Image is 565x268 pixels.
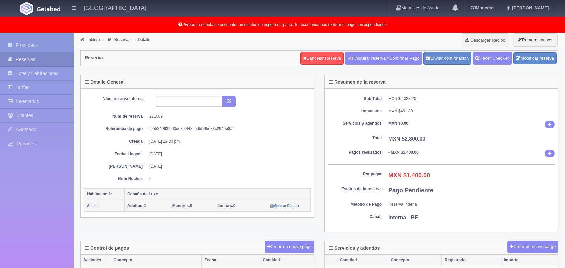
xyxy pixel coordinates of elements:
[85,80,125,85] h4: Detalle General
[442,255,501,266] th: Registrado
[37,6,60,11] img: Getabed
[388,202,555,207] dd: Reserva Interna
[89,114,143,119] dt: Núm de reserva
[388,255,442,266] th: Concepto
[328,135,382,141] dt: Total
[507,241,558,253] button: Crear un nuevo cargo
[471,5,494,10] b: Monedas
[89,96,143,102] dt: Núm. reserva interna
[87,192,112,196] b: Habitación 1:
[149,126,306,132] dd: f9e524963fbd3dc76f448c9d5595d33c2940b8af
[473,52,512,65] a: Hacer Check-In
[89,164,143,169] dt: [PERSON_NAME]
[125,188,311,200] th: Cabaña de Luxe
[501,255,558,266] th: Importe
[388,121,408,126] b: MXN $0.00
[172,203,190,208] strong: Menores:
[513,33,558,47] button: Primeros pasos
[89,176,143,182] dt: Núm Noches
[388,136,425,142] b: MXN $2,800.00
[149,164,306,169] dd: [DATE]
[218,203,236,208] span: 0
[111,255,201,266] th: Concepto
[265,241,314,253] button: Crear un nuevo pago
[510,5,549,10] span: [PERSON_NAME]
[127,203,146,208] span: 2
[345,52,422,65] a: Finiquitar reserva / Confirmar Pago
[328,121,382,126] dt: Servicios y adendos
[328,186,382,192] dt: Estatus de la reserva
[328,108,382,114] dt: Impuestos
[388,150,419,155] b: - MXN $1,400.00
[388,108,555,114] dd: MXN $461.80
[328,214,382,220] dt: Canal:
[218,203,233,208] strong: Juniors:
[133,36,152,43] li: Detalle
[149,151,306,157] dd: [DATE]
[300,52,344,65] a: Cancelar Reserva
[172,203,192,208] span: 0
[270,203,300,208] a: Mostrar Detalle
[87,204,99,208] small: Abedul
[388,215,418,220] b: Interna - BE
[149,139,306,144] dd: [DATE] 12:30 pm
[461,33,509,47] a: Descargar Recibo
[388,187,433,194] b: Pago Pendiente
[329,80,386,85] h4: Resumen de la reserva
[85,55,103,60] h4: Reserva
[84,3,146,12] h4: [GEOGRAPHIC_DATA]
[149,114,306,119] dd: 271089
[328,171,382,177] dt: Por pagar
[89,151,143,157] dt: Fecha Llegada
[328,96,382,102] dt: Sub Total
[328,202,382,207] dt: Método de Pago
[89,126,143,132] dt: Referencia de pago
[81,255,111,266] th: Acciones
[89,139,143,144] dt: Creada
[114,37,132,42] a: Reservas
[149,176,306,182] dd: 2
[260,255,314,266] th: Cantidad
[328,150,382,155] dt: Pagos realizados
[85,246,129,251] h4: Control de pagos
[183,22,195,27] b: Aviso:
[388,96,555,102] dd: MXN $2,338.20
[201,255,260,266] th: Fecha
[388,172,430,179] b: MXN $1,400.00
[127,203,144,208] strong: Adultos:
[87,37,100,42] a: Tablero
[329,246,380,251] h4: Servicios y adendos
[513,52,557,65] a: Modificar reserva
[423,52,471,65] button: Enviar confirmación
[337,255,388,266] th: Cantidad
[20,2,33,15] img: Getabed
